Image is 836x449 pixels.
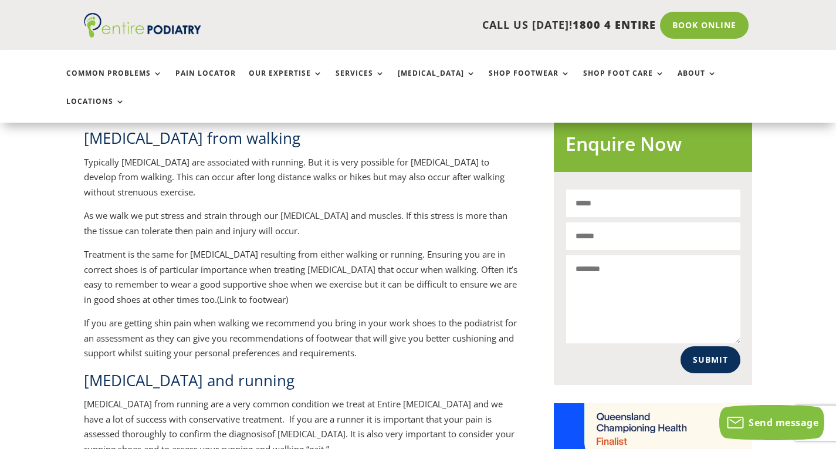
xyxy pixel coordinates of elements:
[681,346,740,373] button: Submit
[66,97,125,123] a: Locations
[678,69,717,94] a: About
[249,69,323,94] a: Our Expertise
[84,370,517,397] h2: [MEDICAL_DATA] and running
[573,18,656,32] span: 1800 4 ENTIRE
[237,18,656,33] p: CALL US [DATE]!
[489,69,570,94] a: Shop Footwear
[84,208,517,247] p: As we walk we put stress and strain through our [MEDICAL_DATA] and muscles. If this stress is mor...
[398,69,476,94] a: [MEDICAL_DATA]
[84,155,517,209] p: Typically [MEDICAL_DATA] are associated with running. But it is very possible for [MEDICAL_DATA] ...
[84,247,517,316] p: Treatment is the same for [MEDICAL_DATA] resulting from either walking or running. Ensuring you a...
[84,316,517,370] p: If you are getting shin pain when walking we recommend you bring in your work shoes to the podiat...
[336,69,385,94] a: Services
[719,405,824,440] button: Send message
[660,12,749,39] a: Book Online
[84,127,517,154] h2: [MEDICAL_DATA] from walking
[566,131,740,163] h2: Enquire Now
[84,28,201,40] a: Entire Podiatry
[66,69,163,94] a: Common Problems
[175,69,236,94] a: Pain Locator
[749,416,818,429] span: Send message
[84,13,201,38] img: logo (1)
[583,69,665,94] a: Shop Foot Care
[217,293,286,305] span: (Link to footwear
